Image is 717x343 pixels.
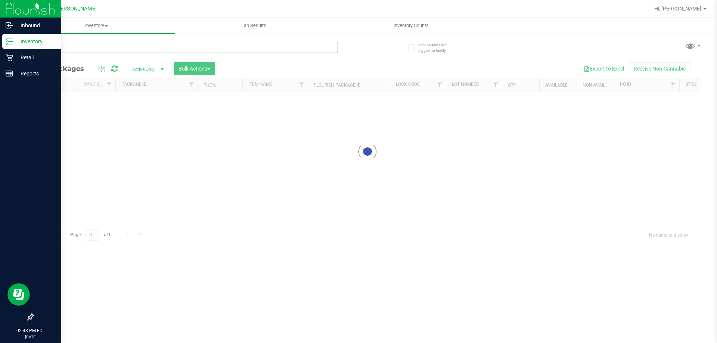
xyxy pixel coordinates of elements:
[18,18,175,34] a: Inventory
[384,22,439,29] span: Inventory Counts
[175,18,332,34] a: Lab Results
[18,22,175,29] span: Inventory
[6,38,13,45] inline-svg: Inventory
[231,22,276,29] span: Lab Results
[7,283,30,306] iframe: Resource center
[3,334,58,340] p: [DATE]
[654,6,703,12] span: Hi, [PERSON_NAME]!
[6,70,13,77] inline-svg: Reports
[418,42,456,53] span: Include items not tagged for facility
[13,53,58,62] p: Retail
[6,22,13,29] inline-svg: Inbound
[13,69,58,78] p: Reports
[332,18,490,34] a: Inventory Counts
[13,21,58,30] p: Inbound
[13,37,58,46] p: Inventory
[3,327,58,334] p: 02:43 PM EDT
[6,54,13,61] inline-svg: Retail
[33,42,338,53] input: Search Package ID, Item Name, SKU, Lot or Part Number...
[56,6,97,12] span: [PERSON_NAME]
